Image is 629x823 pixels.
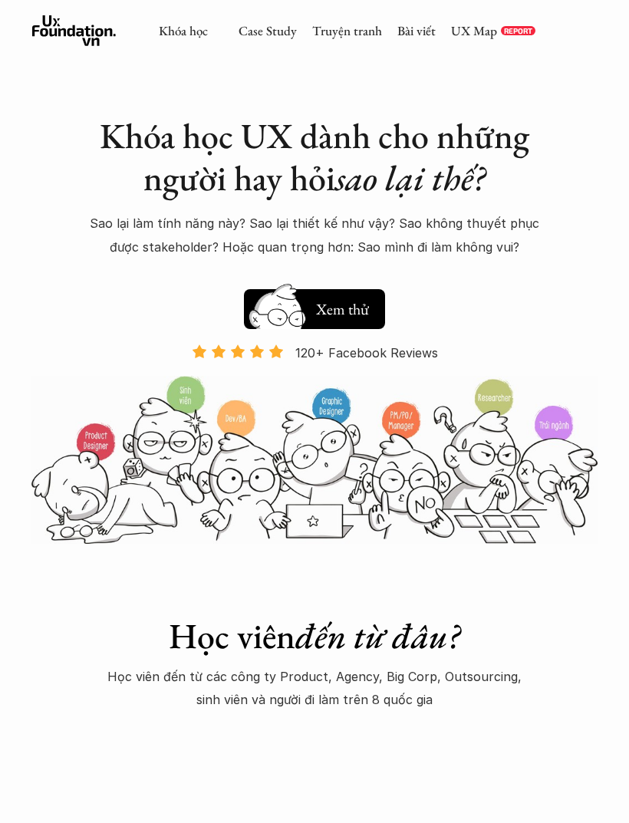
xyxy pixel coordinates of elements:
[312,22,382,39] a: Truyện tranh
[87,212,543,258] p: Sao lại làm tính năng này? Sao lại thiết kế như vậy? Sao không thuyết phục được stakeholder? Hoặc...
[295,341,438,364] p: 120+ Facebook Reviews
[97,615,532,657] h1: Học viên
[451,22,497,39] a: UX Map
[335,155,486,201] em: sao lại thế?
[97,665,532,712] p: Học viên đến từ các công ty Product, Agency, Big Corp, Outsourcing, sinh viên và người đi làm trê...
[316,298,369,320] h5: Xem thử
[239,22,297,39] a: Case Study
[295,613,460,659] em: đến từ đâu?
[397,22,436,39] a: Bài viết
[501,26,535,35] a: REPORT
[244,281,385,329] a: Xem thử
[504,26,532,35] p: REPORT
[87,115,543,199] h1: Khóa học UX dành cho những người hay hỏi
[159,22,208,39] a: Khóa học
